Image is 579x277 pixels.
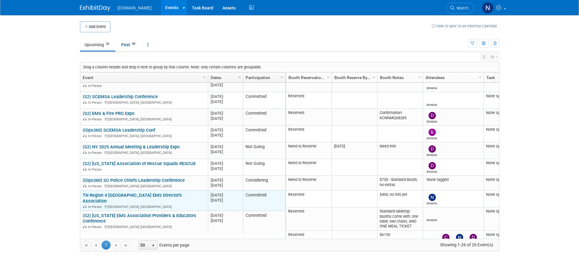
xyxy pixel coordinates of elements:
[288,72,328,83] a: Booth Reservation Status
[88,101,104,105] span: In-Person
[211,127,240,133] div: [DATE]
[427,153,437,157] div: Dave/Rob .
[243,211,285,234] td: Committed
[211,82,240,88] div: [DATE]
[211,218,240,223] div: [DATE]
[114,243,119,248] span: Go to the next page
[427,169,437,173] div: Dave/Rob .
[425,177,481,182] div: None tagged
[211,94,240,99] div: [DATE]
[377,231,423,248] td: $6150
[286,231,332,248] td: Reserved
[236,72,243,81] a: Column Settings
[334,72,373,83] a: Booth Reserve By Date
[83,111,134,116] a: (S2) EMS & Fire PRO Expo
[80,5,110,11] img: ExhibitDay
[223,144,224,149] span: -
[370,72,377,81] a: Column Settings
[211,166,240,171] div: [DATE]
[80,62,499,72] div: Drag a column header and drop it here to group by that column. Note: only certain columns are gro...
[83,134,87,137] img: In-Person Event
[243,142,285,159] td: Not Going
[81,241,91,250] a: Go to the first page
[427,201,437,205] div: Nicholas Fischer
[130,42,137,46] span: 89
[286,142,332,159] td: Need to Reserve
[104,42,111,46] span: 26
[223,161,224,166] span: -
[416,72,423,81] a: Column Settings
[429,112,436,119] img: Dave/Rob .
[243,176,285,191] td: Considering
[286,176,332,191] td: Need to Reserve
[486,192,518,197] div: None specified
[83,127,155,133] a: (iOps360) SCEMSA Leadership Conf
[456,234,463,241] img: Nicholas Fischer
[280,75,284,80] span: Column Settings
[88,84,104,88] span: In-Person
[131,241,195,250] span: Events per page
[429,194,436,201] img: Nicholas Fischer
[83,168,87,171] img: In-Person Event
[486,94,518,99] div: None specified
[482,2,494,14] img: Nicholas Fischer
[286,75,332,92] td: Need to Reserve
[83,183,205,189] div: [GEOGRAPHIC_DATA], [GEOGRAPHIC_DATA]
[83,178,185,183] a: (iOps360) SC Police Chiefs Leadership Conference
[83,116,205,122] div: [GEOGRAPHIC_DATA], [GEOGRAPHIC_DATA]
[477,72,484,81] a: Column Settings
[83,72,204,83] a: Event
[80,39,115,50] a: Upcoming26
[486,209,518,214] div: None specified
[486,177,518,182] div: None specified
[151,243,156,248] span: select
[83,151,87,154] img: In-Person Event
[243,109,285,126] td: Committed
[429,210,436,218] img: Drew Saucier
[427,136,437,140] div: Brian Lawless
[93,243,98,248] span: Go to the previous page
[426,72,480,83] a: Attendees
[211,149,240,154] div: [DATE]
[83,94,158,99] a: (S2) SCEMSA Leadership Conference
[202,75,207,80] span: Column Settings
[427,119,437,123] div: Dave/Rob .
[211,198,240,203] div: [DATE]
[486,232,518,237] div: None specified
[117,39,142,50] a: Past89
[377,191,423,207] td: $400, no info yet
[88,225,104,229] span: In-Person
[429,162,436,169] img: Dave/Rob .
[211,192,240,198] div: [DATE]
[243,92,285,109] td: Committed
[223,213,224,218] span: -
[201,72,208,81] a: Column Settings
[223,178,224,182] span: -
[83,224,205,229] div: [GEOGRAPHIC_DATA], [GEOGRAPHIC_DATA]
[486,72,516,83] a: Tasks
[211,111,240,116] div: [DATE]
[470,234,477,241] img: Dave/Rob .
[83,117,87,120] img: In-Person Event
[377,142,423,159] td: Need Info
[429,95,436,102] img: Drew Saucier
[223,94,224,99] span: -
[211,144,240,149] div: [DATE]
[486,144,518,149] div: None specified
[83,213,196,224] a: (S2) [US_STATE] EMS Association Providers & Educators Conference
[478,75,483,80] span: Column Settings
[88,134,104,138] span: In-Person
[243,75,285,92] td: Not Going
[139,241,149,249] span: 50
[429,234,436,241] img: Drew Saucier
[286,126,332,142] td: Reserved
[88,168,104,171] span: In-Person
[442,234,450,241] img: Clay Terry
[286,109,332,126] td: Reserved
[286,159,332,176] td: Need to Reserve
[211,72,239,83] a: Dates
[211,99,240,104] div: [DATE]
[243,126,285,142] td: Committed
[123,243,128,248] span: Go to the last page
[377,75,423,92] td: Reg Not yet open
